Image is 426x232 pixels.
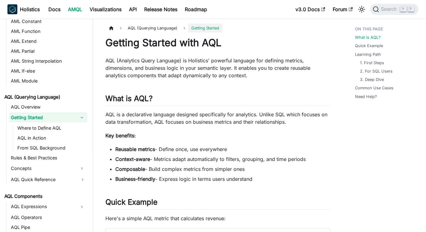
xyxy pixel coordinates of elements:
[115,175,331,183] li: - Express logic in terms users understand
[16,134,87,142] a: AQL in Action
[292,4,329,14] a: v3.0 Docs
[9,47,87,56] a: AML Partial
[105,57,331,79] p: AQL (Analytics Query Language) is Holistics' powerful language for defining metrics, dimensions, ...
[355,43,383,49] a: Quick Example
[115,176,155,182] strong: Business-friendly
[105,132,136,139] strong: Key benefits:
[16,124,87,132] a: Where to Define AQL
[115,165,331,173] li: - Build complex metrics from simpler ones
[9,67,87,75] a: AML If-else
[140,4,181,14] a: Release Notes
[355,34,381,40] a: What is AQL?
[9,154,87,162] a: Rules & Best Practices
[76,113,87,123] button: Collapse sidebar category 'Getting Started'
[105,24,331,33] nav: Breadcrumbs
[9,27,87,36] a: AML Function
[360,60,384,66] a: 1. First Steps
[105,215,331,222] p: Here's a simple AQL metric that calculates revenue:
[9,17,87,26] a: AML Constant
[115,146,155,152] strong: Reusable metrics
[188,24,223,33] span: Getting Started
[9,113,76,123] a: Getting Started
[16,144,87,152] a: From SQL Background
[408,6,414,12] kbd: K
[355,94,377,100] a: Need Help?
[355,51,381,57] a: Learning Path
[115,166,145,172] strong: Composable
[105,24,117,33] a: Home page
[76,202,87,212] button: Expand sidebar category 'AQL Expressions'
[9,213,87,222] a: AQL Operators
[379,7,401,12] span: Search
[105,198,331,209] h2: Quick Example
[9,163,76,173] a: Concepts
[9,175,87,185] a: AQL Quick Reference
[125,4,140,14] a: API
[357,4,367,14] button: Switch between dark and light mode (currently light mode)
[400,6,406,12] kbd: ⌘
[64,4,86,14] a: AMQL
[371,4,419,15] button: Search (Command+K)
[20,6,40,13] b: Holistics
[105,37,331,49] h1: Getting Started with AQL
[76,163,87,173] button: Expand sidebar category 'Concepts'
[7,4,40,14] a: HolisticsHolistics
[7,4,17,14] img: Holistics
[360,68,393,74] a: 2. For SQL Users
[360,77,384,83] a: 3. Deep Dive
[115,155,331,163] li: - Metrics adapt automatically to filters, grouping, and time periods
[2,93,87,101] a: AQL (Querying Language)
[105,111,331,126] p: AQL is a declarative language designed specifically for analytics. Unlike SQL which focuses on da...
[9,223,87,232] a: AQL Pipe
[355,85,394,91] a: Common Use Cases
[45,4,64,14] a: Docs
[181,4,211,14] a: Roadmap
[115,156,150,162] strong: Context-aware
[9,57,87,65] a: AML String Interpolation
[115,145,331,153] li: - Define once, use everywhere
[329,4,357,14] a: Forum
[9,202,76,212] a: AQL Expressions
[105,94,331,106] h2: What is AQL?
[9,37,87,46] a: AML Extend
[9,103,87,111] a: AQL Overview
[9,77,87,85] a: AML Module
[2,192,87,201] a: AQL Components
[86,4,125,14] a: Visualizations
[125,24,180,33] span: AQL (Querying Language)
